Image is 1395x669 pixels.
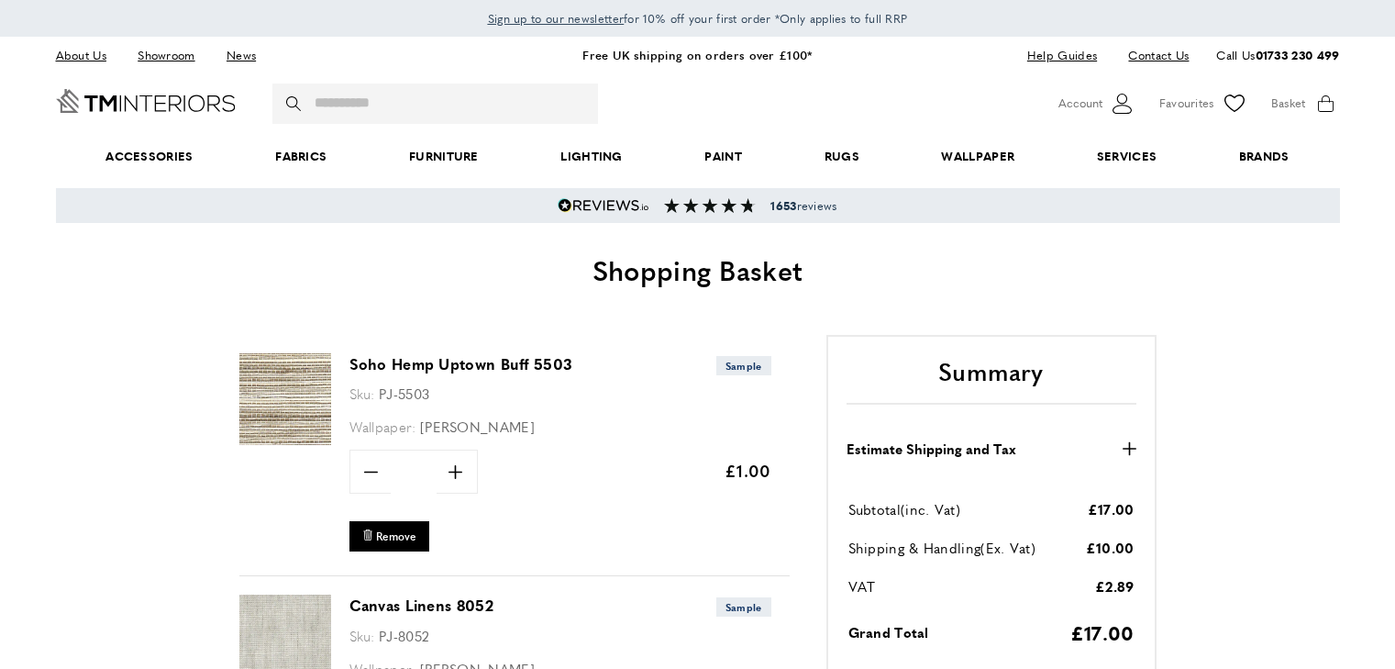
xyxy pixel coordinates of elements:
span: Sku: [349,626,375,645]
a: Contact Us [1114,43,1189,68]
a: Furniture [368,128,519,184]
a: Soho Hemp Uptown Buff 5503 [349,353,573,374]
a: Go to Home page [56,89,236,113]
a: Services [1056,128,1198,184]
span: £2.89 [1095,576,1135,596]
button: Search [286,84,304,124]
span: Favourites [1159,94,1214,113]
span: Shipping & Handling [848,538,981,557]
span: Account [1058,94,1102,113]
a: Help Guides [1013,43,1111,68]
span: [PERSON_NAME] [420,417,535,436]
img: Soho Hemp Uptown Buff 5503 [239,353,331,445]
strong: Estimate Shipping and Tax [847,438,1016,460]
button: Estimate Shipping and Tax [847,438,1136,460]
a: About Us [56,43,120,68]
a: News [213,43,270,68]
span: Subtotal [848,499,901,518]
img: Reviews section [664,198,756,213]
button: Customer Account [1058,90,1136,117]
a: Paint [664,128,783,184]
span: £1.00 [725,459,771,482]
span: Wallpaper: [349,417,416,436]
span: Sku: [349,384,375,403]
span: Grand Total [848,622,929,641]
span: VAT [848,576,876,596]
a: Brands [1198,128,1330,184]
p: Call Us [1216,46,1339,65]
strong: 1653 [770,197,796,214]
a: Rugs [783,128,901,184]
a: Favourites [1159,90,1248,117]
span: £10.00 [1086,538,1135,557]
a: Canvas Linens 8052 [349,595,493,616]
h2: Summary [847,355,1136,405]
span: Sign up to our newsletter [488,10,625,27]
span: (inc. Vat) [901,499,960,518]
a: Soho Hemp Uptown Buff 5503 [239,432,331,448]
a: Showroom [124,43,208,68]
a: 01733 230 499 [1256,46,1340,63]
span: for 10% off your first order *Only applies to full RRP [488,10,908,27]
span: (Ex. Vat) [980,538,1035,557]
img: Reviews.io 5 stars [558,198,649,213]
span: PJ-8052 [379,626,429,645]
a: Fabrics [234,128,368,184]
span: reviews [770,198,836,213]
span: PJ-5503 [379,384,429,403]
span: Accessories [64,128,234,184]
a: Free UK shipping on orders over £100* [582,46,812,63]
span: Shopping Basket [592,250,803,289]
span: Sample [716,356,771,375]
a: Lighting [520,128,664,184]
a: Sign up to our newsletter [488,9,625,28]
button: Remove Soho Hemp Uptown Buff 5503 [349,521,429,552]
a: Wallpaper [901,128,1056,184]
span: Sample [716,597,771,617]
span: Remove [376,529,416,544]
span: £17.00 [1070,619,1135,646]
span: £17.00 [1088,499,1135,518]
